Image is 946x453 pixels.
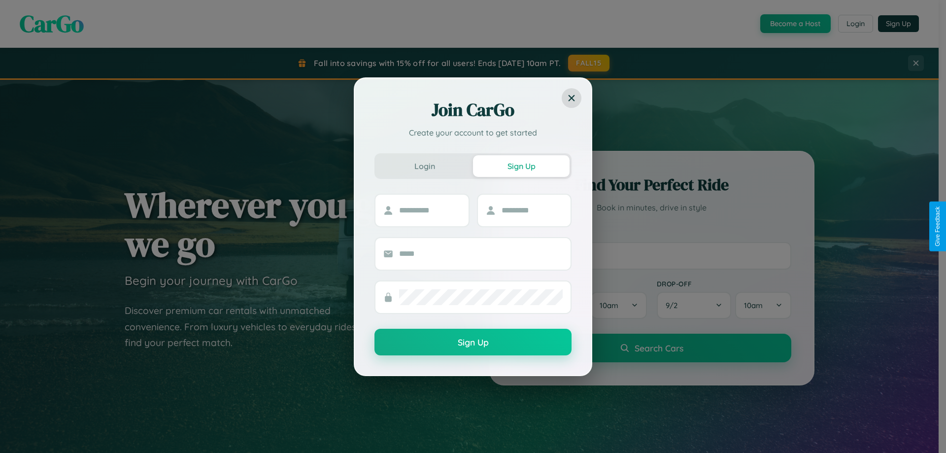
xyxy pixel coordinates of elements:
h2: Join CarGo [374,98,572,122]
p: Create your account to get started [374,127,572,139]
div: Give Feedback [934,207,941,246]
button: Login [376,155,473,177]
button: Sign Up [374,329,572,355]
button: Sign Up [473,155,570,177]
